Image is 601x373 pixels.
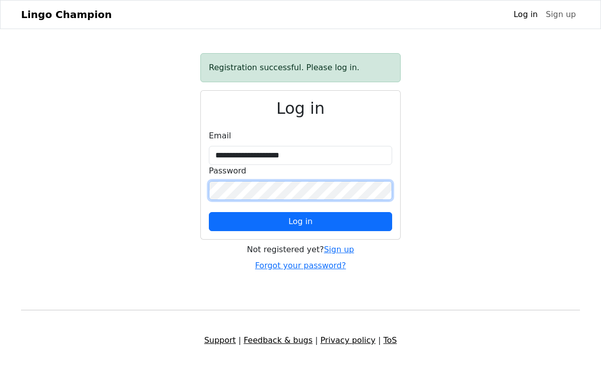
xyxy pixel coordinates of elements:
label: Password [209,165,246,177]
a: Support [204,335,236,345]
div: Registration successful. Please log in. [200,53,401,82]
a: Forgot your password? [255,261,346,270]
a: Log in [509,5,541,25]
a: Lingo Champion [21,5,112,25]
a: Privacy policy [321,335,376,345]
button: Log in [209,212,392,231]
a: Feedback & bugs [243,335,313,345]
div: | | | [15,334,586,346]
span: Log in [288,217,313,226]
h2: Log in [209,99,392,118]
div: Not registered yet? [200,244,401,256]
a: ToS [383,335,397,345]
label: Email [209,130,231,142]
a: Sign up [542,5,580,25]
a: Sign up [324,245,354,254]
